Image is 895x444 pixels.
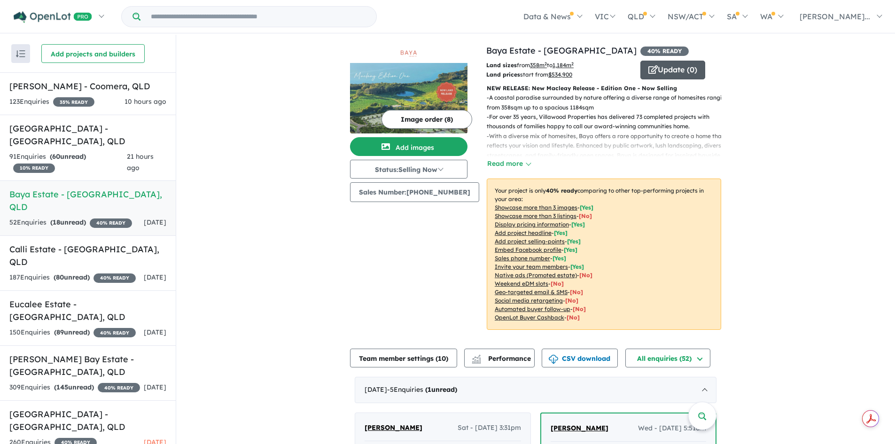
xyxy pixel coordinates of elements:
button: Image order (8) [381,110,472,129]
u: 1,184 m [553,62,574,69]
span: [No] [565,297,578,304]
button: All enquiries (52) [625,349,710,367]
span: 40 % READY [640,47,689,56]
strong: ( unread) [54,273,90,281]
sup: 2 [545,61,547,66]
p: from [486,61,633,70]
a: [PERSON_NAME] [551,423,608,434]
span: [No] [551,280,564,287]
span: 10 [438,354,446,363]
span: [ No ] [579,212,592,219]
span: 80 [56,273,64,281]
span: 60 [52,152,60,161]
span: 18 [53,218,60,226]
button: Add images [350,137,467,156]
p: NEW RELEASE: New Macleay Release - Edition One - Now Selling [487,84,721,93]
u: Display pricing information [495,221,569,228]
span: [No] [573,305,586,312]
div: 91 Enquir ies [9,151,127,174]
span: 35 % READY [53,97,94,107]
a: Baya Estate - Redland Bay LogoBaya Estate - Redland Bay [350,44,467,133]
strong: ( unread) [50,218,86,226]
h5: Eucalee Estate - [GEOGRAPHIC_DATA] , QLD [9,298,166,323]
img: bar-chart.svg [472,358,481,364]
span: [No] [567,314,580,321]
p: start from [486,70,633,79]
u: OpenLot Buyer Cashback [495,314,564,321]
span: [ Yes ] [571,221,585,228]
button: Status:Selling Now [350,160,467,179]
h5: [GEOGRAPHIC_DATA] - [GEOGRAPHIC_DATA] , QLD [9,408,166,433]
button: Read more [487,158,531,169]
u: Showcase more than 3 listings [495,212,576,219]
span: [DATE] [144,383,166,391]
div: [DATE] [355,377,716,403]
button: Team member settings (10) [350,349,457,367]
u: Sales phone number [495,255,550,262]
span: [No] [570,288,583,296]
div: 309 Enquir ies [9,382,140,393]
b: Land sizes [486,62,517,69]
span: - 5 Enquir ies [387,385,457,394]
img: line-chart.svg [472,355,481,360]
u: Add project selling-points [495,238,565,245]
span: [PERSON_NAME] [365,423,422,432]
span: [DATE] [144,328,166,336]
u: Weekend eDM slots [495,280,548,287]
span: [ Yes ] [570,263,584,270]
button: CSV download [542,349,618,367]
a: [PERSON_NAME] [365,422,422,434]
strong: ( unread) [50,152,86,161]
u: Social media retargeting [495,297,563,304]
span: [ Yes ] [554,229,568,236]
span: 10 % READY [13,164,55,173]
span: Sat - [DATE] 3:31pm [458,422,521,434]
sup: 2 [571,61,574,66]
u: Geo-targeted email & SMS [495,288,568,296]
u: 358 m [530,62,547,69]
span: [PERSON_NAME] [551,424,608,432]
span: 89 [56,328,64,336]
span: [ Yes ] [564,246,577,253]
b: Land prices [486,71,520,78]
span: 21 hours ago [127,152,154,172]
h5: Baya Estate - [GEOGRAPHIC_DATA] , QLD [9,188,166,213]
p: - For over 35 years, Villawood Properties has delivered 73 completed projects with thousands of f... [487,112,729,132]
u: Add project headline [495,229,552,236]
div: 187 Enquir ies [9,272,136,283]
input: Try estate name, suburb, builder or developer [142,7,374,27]
span: [No] [579,272,592,279]
span: [ Yes ] [553,255,566,262]
img: Baya Estate - Redland Bay Logo [354,48,464,59]
h5: [PERSON_NAME] - Coomera , QLD [9,80,166,93]
strong: ( unread) [54,328,90,336]
p: Your project is only comparing to other top-performing projects in your area: - - - - - - - - - -... [487,179,721,330]
span: [ Yes ] [567,238,581,245]
u: Invite your team members [495,263,568,270]
u: Native ads (Promoted estate) [495,272,577,279]
button: Performance [464,349,535,367]
strong: ( unread) [425,385,457,394]
button: Update (0) [640,61,705,79]
div: 150 Enquir ies [9,327,136,338]
span: 40 % READY [93,328,136,337]
u: Automated buyer follow-up [495,305,570,312]
p: - With a diverse mix of homesites, Baya offers a rare opportunity to create a home that reflects ... [487,132,729,170]
span: 1 [428,385,431,394]
a: Baya Estate - [GEOGRAPHIC_DATA] [486,45,637,56]
img: download icon [549,355,558,364]
button: Sales Number:[PHONE_NUMBER] [350,182,479,202]
span: 145 [56,383,68,391]
span: to [547,62,574,69]
strong: ( unread) [54,383,94,391]
span: 40 % READY [98,383,140,392]
span: Performance [473,354,531,363]
img: sort.svg [16,50,25,57]
span: 40 % READY [90,218,132,228]
u: Embed Facebook profile [495,246,561,253]
span: [ Yes ] [580,204,593,211]
img: Openlot PRO Logo White [14,11,92,23]
span: 40 % READY [93,273,136,283]
button: Add projects and builders [41,44,145,63]
h5: [GEOGRAPHIC_DATA] - [GEOGRAPHIC_DATA] , QLD [9,122,166,148]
